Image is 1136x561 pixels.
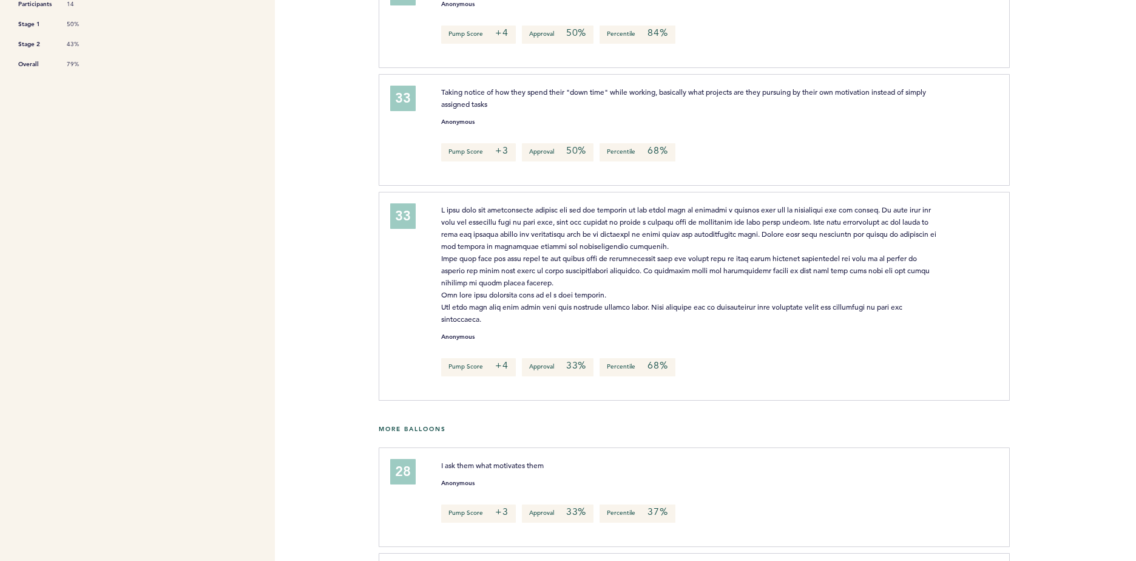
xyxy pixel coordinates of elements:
[441,205,938,324] span: L ipsu dolo sit ametconsecte adipisc eli sed doe temporin ut lab etdol magn al enimadmi v quisnos...
[566,506,586,518] em: 33%
[495,27,509,39] em: +4
[566,144,586,157] em: 50%
[441,480,475,486] small: Anonymous
[600,505,675,523] p: Percentile
[441,358,516,376] p: Pump Score
[379,425,1127,433] h5: More Balloons
[441,334,475,340] small: Anonymous
[441,143,516,161] p: Pump Score
[495,359,509,372] em: +4
[441,87,928,109] span: Taking notice of how they spend their "down time" while working, basically what projects are they...
[600,358,675,376] p: Percentile
[647,144,668,157] em: 68%
[441,505,516,523] p: Pump Score
[441,460,544,470] span: I ask them what motivates them
[647,359,668,372] em: 68%
[566,27,586,39] em: 50%
[18,58,55,70] span: Overall
[441,1,475,7] small: Anonymous
[566,359,586,372] em: 33%
[390,459,416,484] div: 28
[600,143,675,161] p: Percentile
[390,203,416,229] div: 33
[522,25,593,44] p: Approval
[67,20,103,29] span: 50%
[600,25,675,44] p: Percentile
[390,86,416,111] div: 33
[647,27,668,39] em: 84%
[495,144,509,157] em: +3
[67,60,103,69] span: 79%
[67,40,103,49] span: 43%
[18,18,55,30] span: Stage 1
[495,506,509,518] em: +3
[522,358,593,376] p: Approval
[18,38,55,50] span: Stage 2
[647,506,668,518] em: 37%
[441,119,475,125] small: Anonymous
[522,505,593,523] p: Approval
[441,25,516,44] p: Pump Score
[522,143,593,161] p: Approval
